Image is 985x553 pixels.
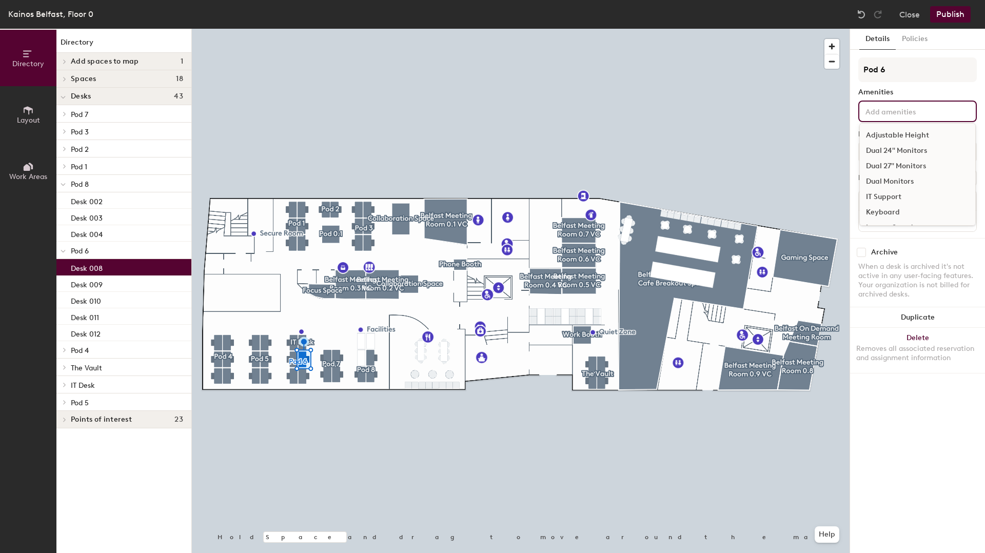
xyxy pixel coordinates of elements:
h1: Directory [56,37,191,53]
div: When a desk is archived it's not active in any user-facing features. Your organization is not bil... [858,262,977,299]
span: Pod 2 [71,145,89,154]
p: Desk 003 [71,211,103,223]
button: Policies [896,29,934,50]
span: Points of interest [71,416,132,424]
img: Undo [856,9,866,19]
span: 1 [181,57,183,66]
div: Dual Monitors [860,174,975,189]
div: Archive [871,248,898,256]
button: Details [859,29,896,50]
p: Desk 010 [71,294,101,306]
span: Desks [71,92,91,101]
p: Desk 009 [71,278,103,289]
p: Desk 012 [71,327,101,339]
span: The Vault [71,364,102,372]
button: Publish [930,6,971,23]
div: Kainos Belfast, Floor 0 [8,8,93,21]
div: Laptop Stand [860,220,975,235]
button: Close [899,6,920,23]
button: Hoteled [858,143,977,161]
span: Directory [12,60,44,68]
span: Pod 1 [71,163,87,171]
span: Pod 6 [71,247,89,255]
p: Desk 004 [71,227,103,239]
span: Work Areas [9,172,47,181]
button: Duplicate [850,307,985,328]
div: Amenities [858,88,977,96]
span: Pod 3 [71,128,89,136]
span: Pod 5 [71,399,89,407]
input: Add amenities [863,105,956,117]
span: IT Desk [71,381,95,390]
span: 23 [174,416,183,424]
span: Pod 8 [71,180,89,189]
div: Adjustable Height [860,128,975,143]
button: Help [815,526,839,543]
p: Desk 011 [71,310,99,322]
div: Removes all associated reservation and assignment information [856,344,979,363]
div: Keyboard [860,205,975,220]
p: Desk 008 [71,261,103,273]
span: Spaces [71,75,96,83]
span: 43 [174,92,183,101]
button: DeleteRemoves all associated reservation and assignment information [850,328,985,373]
span: Add spaces to map [71,57,139,66]
div: Dual 24" Monitors [860,143,975,159]
span: Pod 4 [71,346,89,355]
span: Pod 7 [71,110,88,119]
div: Desk Type [858,130,977,139]
div: Dual 27" Monitors [860,159,975,174]
img: Redo [873,9,883,19]
span: Layout [17,116,40,125]
span: 18 [176,75,183,83]
p: Desk 002 [71,194,103,206]
div: IT Support [860,189,975,205]
div: Desks [858,174,878,182]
